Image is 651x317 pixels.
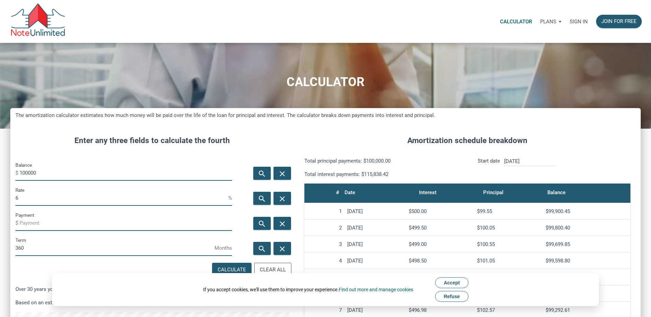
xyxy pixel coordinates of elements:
input: Rate [15,190,228,206]
label: Balance [15,161,32,169]
button: Plans [536,11,566,32]
a: Find out more and manage cookies [339,287,413,292]
i: close [278,245,287,253]
h4: Amortization schedule breakdown [299,135,636,146]
div: Calculate [218,266,246,274]
div: $99.55 [477,208,540,214]
span: Refuse [444,294,460,299]
div: $100.05 [477,225,540,231]
div: $101.05 [477,258,540,264]
p: Sign in [570,19,588,25]
i: search [258,220,266,228]
div: $500.00 [409,208,472,214]
div: $100.55 [477,241,540,247]
div: $99,900.45 [546,208,628,214]
div: Balance [547,188,566,197]
div: [DATE] [347,208,403,214]
div: $99,292.61 [546,307,628,313]
div: Interest [419,188,437,197]
button: search [253,192,271,205]
div: $99,800.40 [546,225,628,231]
div: 3 [307,241,342,247]
div: 2 [307,225,342,231]
i: search [258,245,266,253]
button: Calculate [212,263,252,277]
label: Payment [15,211,34,219]
i: close [278,169,287,178]
p: Based on an estimated monthly payment of $599.55 [15,298,289,307]
div: $99,598.80 [546,258,628,264]
p: Total principal payments: $100,000.00 [304,157,462,165]
span: Accept [444,280,460,285]
p: Total interest payments: $115,838.42 [304,170,462,178]
a: Join for free [592,11,646,32]
p: Over 30 years you'll pay: $215,838.42 [15,285,289,293]
button: close [274,242,291,255]
p: Plans [540,19,556,25]
h5: The amortization calculator estimates how much money will be paid over the life of the loan for p... [15,111,636,119]
span: % [228,192,232,203]
img: NoteUnlimited [10,3,66,39]
div: $102.57 [477,307,540,313]
div: [DATE] [347,258,403,264]
button: Join for free [596,15,642,28]
div: $499.50 [409,225,472,231]
h1: CALCULATOR [5,75,646,89]
button: close [274,192,291,205]
button: close [274,167,291,180]
input: Term [15,240,214,256]
button: close [274,217,291,230]
div: [DATE] [347,307,403,313]
div: If you accept cookies, we'll use them to improve your experience. [203,286,413,293]
div: 7 [307,307,342,313]
i: search [258,195,266,203]
button: Refuse [435,291,468,302]
div: $499.00 [409,241,472,247]
div: Join for free [601,17,637,25]
h4: Enter any three fields to calculate the fourth [15,135,289,146]
i: search [258,169,266,178]
div: Date [345,188,355,197]
div: # [336,188,339,197]
div: Principal [483,188,503,197]
input: Balance [20,165,232,181]
button: Clear All [254,263,291,277]
div: Clear All [260,266,286,274]
span: $ [15,167,20,178]
i: close [278,195,287,203]
label: Term [15,236,26,244]
input: Payment [20,215,232,231]
div: $99,699.85 [546,241,628,247]
div: [DATE] [347,241,403,247]
div: $498.50 [409,258,472,264]
span: $ [15,218,20,228]
button: search [253,242,271,255]
label: Rate [15,186,24,194]
button: search [253,217,271,230]
a: Calculator [496,11,536,32]
p: Calculator [500,19,532,25]
p: Start date [478,157,500,178]
div: 4 [307,258,342,264]
div: [DATE] [347,225,403,231]
div: 1 [307,208,342,214]
span: Months [214,243,232,254]
div: $496.98 [409,307,472,313]
button: Accept [435,277,468,288]
i: close [278,220,287,228]
a: Sign in [566,11,592,32]
button: search [253,167,271,180]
